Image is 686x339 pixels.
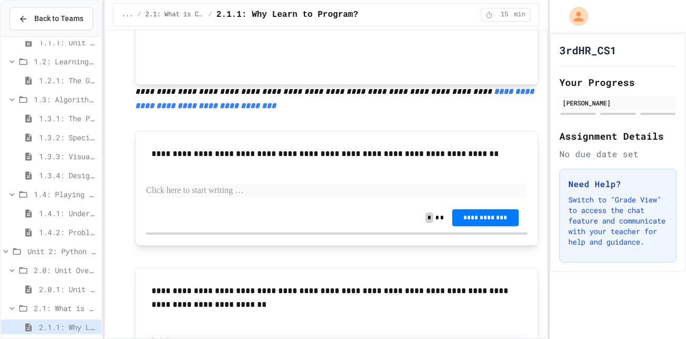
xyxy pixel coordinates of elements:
span: ... [122,11,134,19]
span: 1.3.4: Designing Flowcharts [39,170,97,181]
span: 2.1.1: Why Learn to Program? [216,8,358,21]
span: 1.2: Learning to Solve Hard Problems [34,56,97,67]
span: 1.3.1: The Power of Algorithms [39,113,97,124]
span: 2.1.1: Why Learn to Program? [39,322,97,333]
span: / [137,11,141,19]
span: 1.4.1: Understanding Games with Flowcharts [39,208,97,219]
span: / [208,11,212,19]
span: Back to Teams [34,13,83,24]
p: Switch to "Grade View" to access the chat feature and communicate with your teacher for help and ... [568,195,668,247]
span: Unit 2: Python Fundamentals [27,246,97,257]
h2: Assignment Details [559,129,677,143]
span: 1.3.2: Specifying Ideas with Pseudocode [39,132,97,143]
span: 1.2.1: The Growth Mindset [39,75,97,86]
div: [PERSON_NAME] [563,98,673,108]
span: 1.1.1: Unit Overview [39,37,97,48]
div: My Account [558,4,591,28]
span: 2.0: Unit Overview [34,265,97,276]
button: Back to Teams [9,7,93,30]
span: 1.4.2: Problem Solving Reflection [39,227,97,238]
h3: Need Help? [568,178,668,190]
span: 15 [496,11,513,19]
h2: Your Progress [559,75,677,90]
span: 1.3.3: Visualizing Logic with Flowcharts [39,151,97,162]
span: 1.3: Algorithms - from Pseudocode to Flowcharts [34,94,97,105]
h1: 3rdHR_CS1 [559,43,616,57]
span: min [514,11,526,19]
div: No due date set [559,148,677,160]
span: 2.1: What is Code? [146,11,204,19]
span: 2.1: What is Code? [34,303,97,314]
span: 2.0.1: Unit Overview [39,284,97,295]
span: 1.4: Playing Games [34,189,97,200]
